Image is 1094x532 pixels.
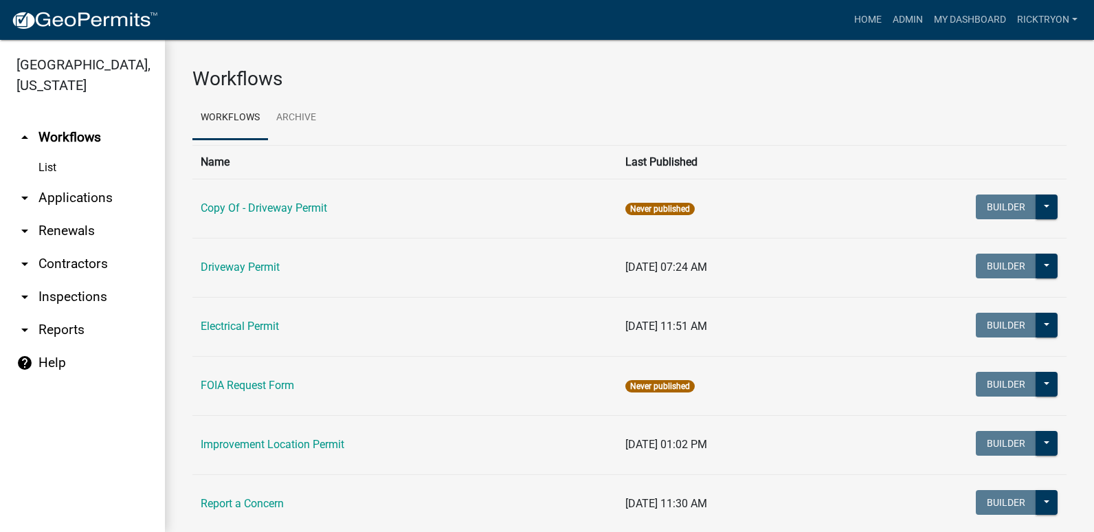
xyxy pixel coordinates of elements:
[16,289,33,305] i: arrow_drop_down
[16,256,33,272] i: arrow_drop_down
[201,201,327,214] a: Copy Of - Driveway Permit
[201,438,344,451] a: Improvement Location Permit
[192,145,617,179] th: Name
[192,96,268,140] a: Workflows
[16,190,33,206] i: arrow_drop_down
[617,145,840,179] th: Last Published
[976,372,1036,397] button: Builder
[625,320,707,333] span: [DATE] 11:51 AM
[201,497,284,510] a: Report a Concern
[192,67,1067,91] h3: Workflows
[1012,7,1083,33] a: ricktryon
[625,380,695,392] span: Never published
[201,379,294,392] a: FOIA Request Form
[16,355,33,371] i: help
[268,96,324,140] a: Archive
[849,7,887,33] a: Home
[16,322,33,338] i: arrow_drop_down
[16,129,33,146] i: arrow_drop_up
[976,313,1036,337] button: Builder
[928,7,1012,33] a: My Dashboard
[201,320,279,333] a: Electrical Permit
[976,254,1036,278] button: Builder
[16,223,33,239] i: arrow_drop_down
[625,203,695,215] span: Never published
[625,497,707,510] span: [DATE] 11:30 AM
[976,490,1036,515] button: Builder
[976,195,1036,219] button: Builder
[976,431,1036,456] button: Builder
[625,261,707,274] span: [DATE] 07:24 AM
[887,7,928,33] a: Admin
[201,261,280,274] a: Driveway Permit
[625,438,707,451] span: [DATE] 01:02 PM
